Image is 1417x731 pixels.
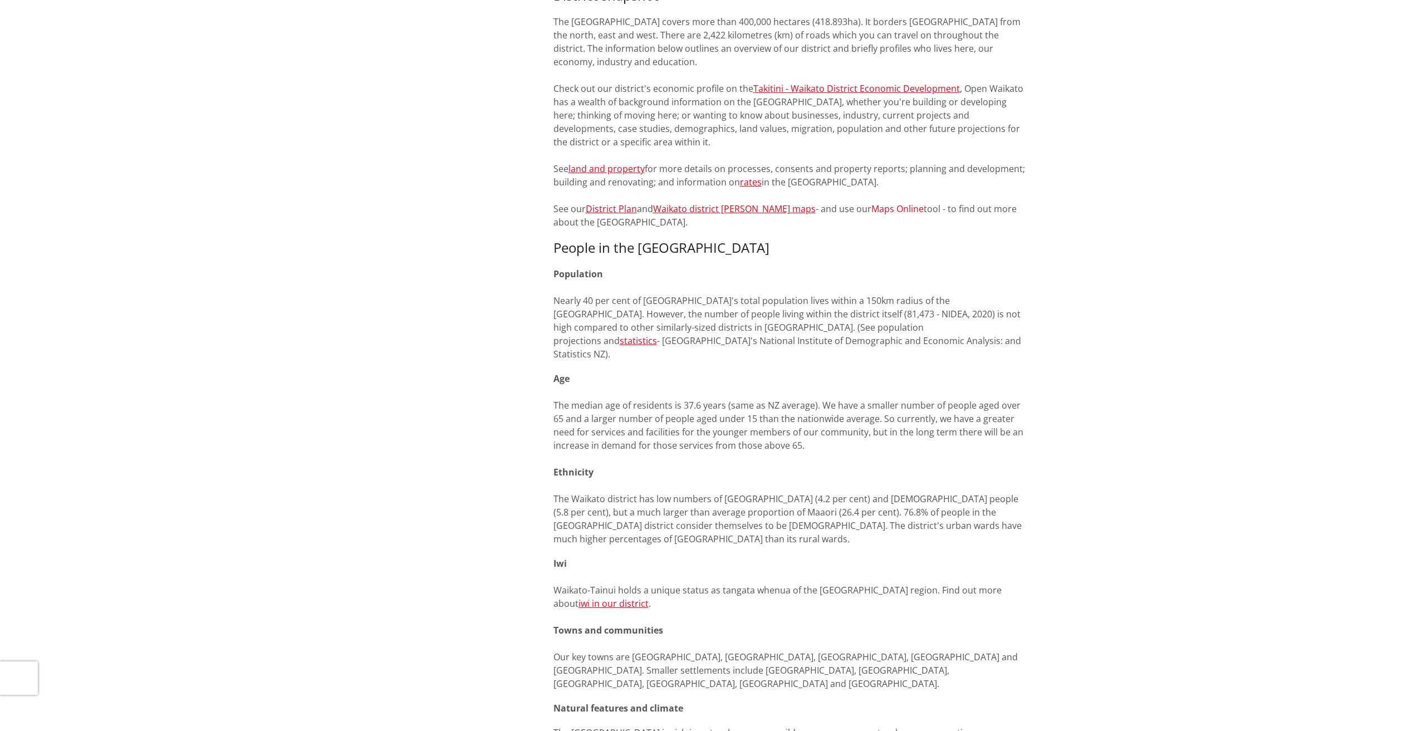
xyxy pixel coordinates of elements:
a: land and property [568,163,645,175]
a: District Plan [586,203,637,215]
strong: Ethnicity [553,466,594,478]
strong: Iwi [553,557,567,570]
strong: Population [553,268,603,280]
a: Waikato district [PERSON_NAME] maps [653,203,816,215]
span: The median age of residents is 37.6 years (same as NZ average). We have a smaller number of peopl... [553,399,1023,452]
a: Takitini - Waikato District Economic Development [753,82,960,95]
span: ur key towns are [GEOGRAPHIC_DATA], [GEOGRAPHIC_DATA], [GEOGRAPHIC_DATA], [GEOGRAPHIC_DATA] and [... [553,651,1018,690]
span: The Waikato district has low numbers of [GEOGRAPHIC_DATA] (4.2 per cent) and [DEMOGRAPHIC_DATA] p... [553,493,1022,545]
strong: Towns and communities [553,624,663,636]
span: - [GEOGRAPHIC_DATA]'s National Institute of Demographic and Economic Analysis: and Statistics NZ). [553,335,1021,360]
a: Maps Online [871,203,924,215]
a: iwi in our district [578,597,649,610]
p: Waikato-Tainui holds a unique status as tangata whenua of the [GEOGRAPHIC_DATA] region. Find out ... [553,557,1028,690]
a: rates [740,176,762,188]
iframe: Messenger Launcher [1366,684,1406,724]
strong: Age [553,372,570,385]
p: The [GEOGRAPHIC_DATA] covers more than 400,000 hectares (418.893ha). It borders [GEOGRAPHIC_DATA]... [553,15,1028,229]
span: Nearly 40 per cent of [GEOGRAPHIC_DATA]'s total population lives within a 150km radius of the [GE... [553,295,1021,347]
h3: People in the [GEOGRAPHIC_DATA] [553,240,1028,256]
strong: Natural features and climate [553,702,683,714]
a: statistics [620,335,657,347]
